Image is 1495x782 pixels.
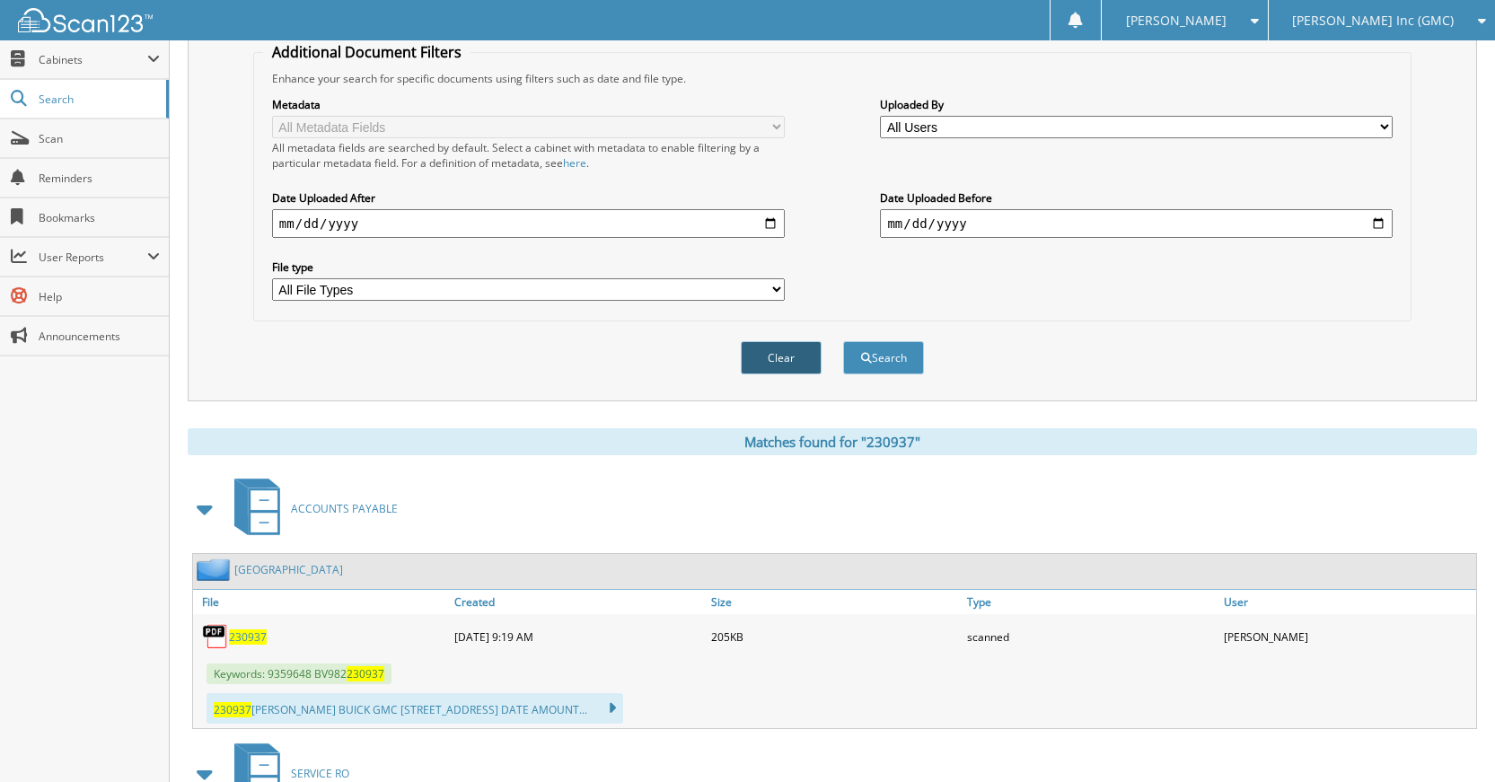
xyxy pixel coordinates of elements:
[207,693,623,724] div: [PERSON_NAME] BUICK GMC [STREET_ADDRESS] DATE AMOUNT...
[563,155,586,171] a: here
[450,590,707,614] a: Created
[741,341,822,374] button: Clear
[707,590,963,614] a: Size
[1126,15,1227,26] span: [PERSON_NAME]
[39,92,157,107] span: Search
[291,501,398,516] span: ACCOUNTS PAYABLE
[272,259,785,275] label: File type
[880,190,1393,206] label: Date Uploaded Before
[347,666,384,681] span: 230937
[1219,590,1476,614] a: User
[1292,15,1454,26] span: [PERSON_NAME] Inc (GMC)
[39,289,160,304] span: Help
[202,623,229,650] img: PDF.png
[291,766,349,781] span: SERVICE RO
[272,140,785,171] div: All metadata fields are searched by default. Select a cabinet with metadata to enable filtering b...
[39,250,147,265] span: User Reports
[39,131,160,146] span: Scan
[963,590,1219,614] a: Type
[214,702,251,717] span: 230937
[197,558,234,581] img: folder2.png
[263,71,1402,86] div: Enhance your search for specific documents using filters such as date and file type.
[1219,619,1476,655] div: [PERSON_NAME]
[843,341,924,374] button: Search
[207,663,391,684] span: Keywords: 9359648 BV982
[880,209,1393,238] input: end
[450,619,707,655] div: [DATE] 9:19 AM
[272,209,785,238] input: start
[39,329,160,344] span: Announcements
[193,590,450,614] a: File
[963,619,1219,655] div: scanned
[880,97,1393,112] label: Uploaded By
[272,97,785,112] label: Metadata
[18,8,153,32] img: scan123-logo-white.svg
[229,629,267,645] a: 230937
[707,619,963,655] div: 205KB
[272,190,785,206] label: Date Uploaded After
[234,562,343,577] a: [GEOGRAPHIC_DATA]
[263,42,470,62] legend: Additional Document Filters
[39,52,147,67] span: Cabinets
[39,210,160,225] span: Bookmarks
[188,428,1477,455] div: Matches found for "230937"
[224,473,398,544] a: ACCOUNTS PAYABLE
[39,171,160,186] span: Reminders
